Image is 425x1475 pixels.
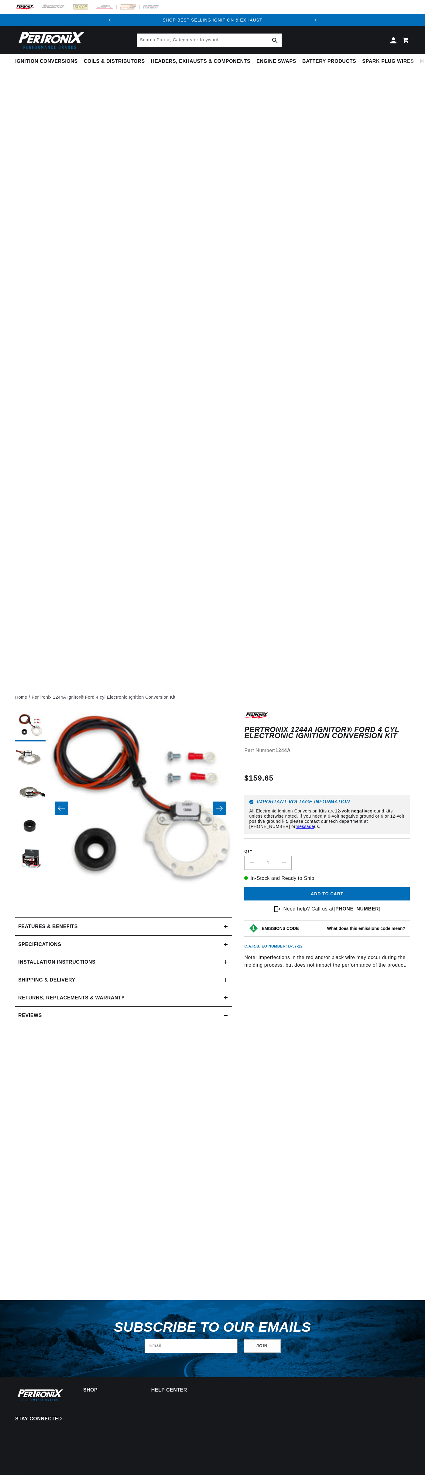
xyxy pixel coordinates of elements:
span: $159.65 [244,773,273,784]
p: Stay Connected [15,1416,63,1422]
span: Spark Plug Wires [362,58,414,65]
h2: Specifications [18,941,61,948]
summary: Installation instructions [15,953,232,971]
a: PerTronix 1244A Ignitor® Ford 4 cyl Electronic Ignition Conversion Kit [32,694,176,700]
strong: 1244A [276,748,291,753]
button: Load image 1 in gallery view [15,711,46,741]
summary: Headers, Exhausts & Components [148,54,253,69]
summary: Coils & Distributors [81,54,148,69]
summary: Returns, Replacements & Warranty [15,989,232,1007]
button: Slide right [213,802,226,815]
h2: Reviews [18,1012,42,1019]
button: Subscribe [244,1339,281,1353]
summary: Features & Benefits [15,918,232,935]
h6: Important Voltage Information [249,800,405,804]
nav: breadcrumbs [15,694,410,700]
div: Announcement [116,17,309,23]
h2: Installation instructions [18,958,95,966]
summary: Ignition Conversions [15,54,81,69]
span: Coils & Distributors [84,58,145,65]
summary: Help Center [151,1388,206,1392]
label: QTY [244,849,410,854]
p: In-Stock and Ready to Ship [244,874,410,882]
summary: Spark Plug Wires [359,54,417,69]
button: Slide left [55,802,68,815]
summary: Shop [83,1388,138,1392]
summary: Reviews [15,1007,232,1024]
h3: Subscribe to our emails [114,1321,311,1333]
a: message [296,824,314,829]
button: EMISSIONS CODEWhat does this emissions code mean? [262,926,405,931]
h2: Shipping & Delivery [18,976,75,984]
img: Pertronix [15,30,85,51]
button: Translation missing: en.sections.announcements.previous_announcement [104,14,116,26]
button: Add to cart [244,887,410,901]
span: Engine Swaps [256,58,296,65]
button: Load image 3 in gallery view [15,778,46,808]
summary: Battery Products [299,54,359,69]
button: Translation missing: en.sections.announcements.next_announcement [309,14,321,26]
button: Load image 5 in gallery view [15,845,46,875]
summary: Shipping & Delivery [15,971,232,989]
div: Part Number: [244,747,410,754]
h2: Returns, Replacements & Warranty [18,994,125,1002]
img: Emissions code [249,924,259,933]
strong: 12-volt negative [335,809,370,813]
input: Email [145,1339,237,1353]
summary: Specifications [15,936,232,953]
a: Home [15,694,27,700]
div: Note: Imperfections in the red and/or black wire may occur during the molding process, but does n... [244,711,410,1053]
img: Pertronix [15,1388,64,1402]
strong: EMISSIONS CODE [262,926,299,931]
h2: Features & Benefits [18,923,78,931]
h1: PerTronix 1244A Ignitor® Ford 4 cyl Electronic Ignition Conversion Kit [244,727,410,739]
p: All Electronic Ignition Conversion Kits are ground kits unless otherwise noted. If you need a 6-v... [249,809,405,829]
summary: Engine Swaps [253,54,299,69]
span: Headers, Exhausts & Components [151,58,250,65]
media-gallery: Gallery Viewer [15,711,232,905]
p: Need help? Call us at [283,905,381,913]
button: Load image 4 in gallery view [15,811,46,842]
a: [PHONE_NUMBER] [334,906,381,911]
button: Search Part #, Category or Keyword [268,34,282,47]
a: SHOP BEST SELLING IGNITION & EXHAUST [163,18,262,22]
span: Battery Products [302,58,356,65]
button: Load image 2 in gallery view [15,744,46,775]
strong: What does this emissions code mean? [327,926,405,931]
p: C.A.R.B. EO Number: D-57-22 [244,944,303,949]
input: Search Part #, Category or Keyword [137,34,282,47]
div: 1 of 2 [116,17,309,23]
span: Ignition Conversions [15,58,78,65]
